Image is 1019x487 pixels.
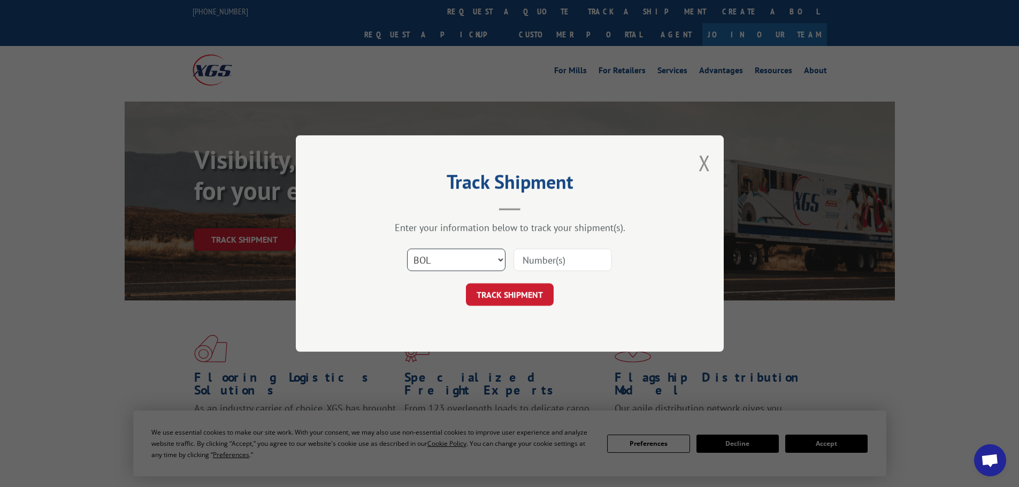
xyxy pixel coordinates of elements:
div: Enter your information below to track your shipment(s). [349,221,670,234]
button: TRACK SHIPMENT [466,283,554,306]
input: Number(s) [514,249,612,271]
h2: Track Shipment [349,174,670,195]
a: Open chat [974,444,1006,476]
button: Close modal [699,149,710,177]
